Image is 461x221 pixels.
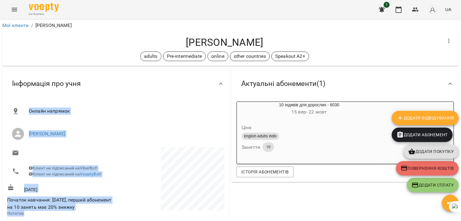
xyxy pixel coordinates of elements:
p: Speakout A2+ [275,53,305,60]
span: 1 [384,2,390,8]
button: Повернення коштів [396,161,459,175]
h4: [PERSON_NAME] [7,36,442,49]
button: 10 індивів для дорослих - 603015 вер- 22 жовтЦінаEnglish Adults IndivЗаняття10 [237,102,381,159]
li: / [31,22,33,29]
a: [PERSON_NAME] [29,131,65,137]
a: Мої клієнти [2,22,29,28]
div: Pre-intermediate [163,52,206,61]
span: English Adults Indiv [242,134,279,139]
span: Актуальні абонементи ( 1 ) [241,79,325,88]
p: adults [144,53,158,60]
img: avatar_s.png [428,5,437,14]
p: [PERSON_NAME] [35,22,72,29]
span: Історія абонементів [241,168,289,175]
div: adults [140,52,161,61]
div: Speakout A2+ [271,52,309,61]
div: 10 індивів для дорослих - 6030 [237,102,381,116]
div: [DATE] [6,183,116,194]
a: VooptyBot [80,172,100,176]
span: Початок навчання: [DATE], перший абонемент на 10 занять має 20% знижку [7,197,111,210]
span: Додати Відвідування [396,114,454,122]
nav: breadcrumb [2,22,459,29]
span: 10 [263,144,274,150]
span: 15 вер - 22 жовт [291,109,327,115]
span: For Business [29,12,59,16]
h6: Заняття [242,143,260,152]
div: Інформація про учня [2,68,229,99]
span: Онлайн напрямок [29,108,220,115]
div: online [207,52,228,61]
p: Pre-intermediate [167,53,202,60]
button: Додати покупку [403,144,459,159]
button: Історія абонементів [237,166,294,177]
h6: Ціна [242,123,252,132]
span: Додати Абонемент [396,131,448,138]
span: Інформація про учня [12,79,81,88]
button: UA [443,4,454,15]
span: Повернення коштів [401,165,454,172]
div: other countries [230,52,270,61]
span: UA [445,6,451,13]
button: Menu [7,2,22,17]
span: Додати Сплату [411,181,454,189]
button: Додати Абонемент [392,128,453,142]
button: Додати Відвідування [392,111,459,125]
p: other countries [234,53,266,60]
button: Додати Сплату [407,178,459,192]
p: online [211,53,224,60]
span: Додати покупку [408,148,454,155]
p: Нотатка [7,211,115,217]
img: Voopty Logo [29,3,59,12]
span: Клієнт не підписаний на ViberBot! [29,166,98,170]
div: Актуальні абонементи(1) [232,68,459,99]
span: Клієнт не підписаний на ! [29,172,101,176]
